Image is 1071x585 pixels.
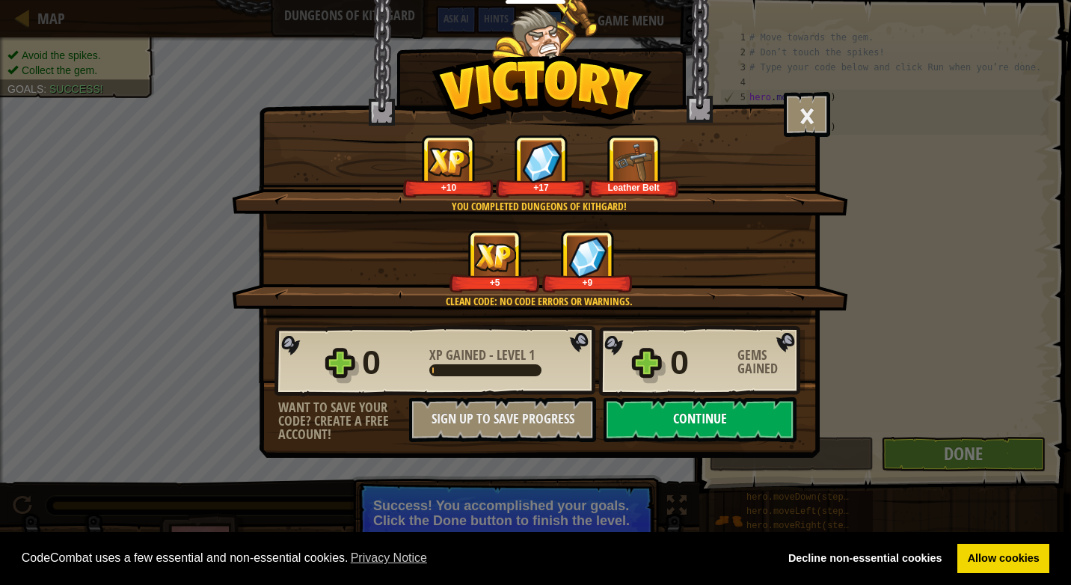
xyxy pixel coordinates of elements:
div: Leather Belt [592,182,676,193]
img: Victory [432,55,652,130]
span: XP Gained [429,346,489,364]
button: Continue [604,397,797,442]
div: 0 [362,339,420,387]
a: learn more about cookies [349,547,430,569]
div: +17 [499,182,583,193]
img: XP Gained [474,242,516,272]
div: Gems Gained [737,349,805,376]
img: Gems Gained [568,236,607,278]
div: +10 [406,182,491,193]
div: 0 [670,339,728,387]
div: - [429,349,535,362]
div: +5 [452,277,537,288]
a: deny cookies [778,544,952,574]
span: Level [494,346,529,364]
a: allow cookies [957,544,1049,574]
div: +9 [545,277,630,288]
span: 1 [529,346,535,364]
div: Want to save your code? Create a free account! [278,401,409,441]
button: × [784,92,830,137]
button: Sign Up to Save Progress [409,397,596,442]
img: XP Gained [428,147,470,177]
div: You completed Dungeons of Kithgard! [303,199,775,214]
span: CodeCombat uses a few essential and non-essential cookies. [22,547,767,569]
img: Gems Gained [522,141,561,183]
img: New Item [613,141,654,183]
div: Clean code: no code errors or warnings. [303,294,775,309]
